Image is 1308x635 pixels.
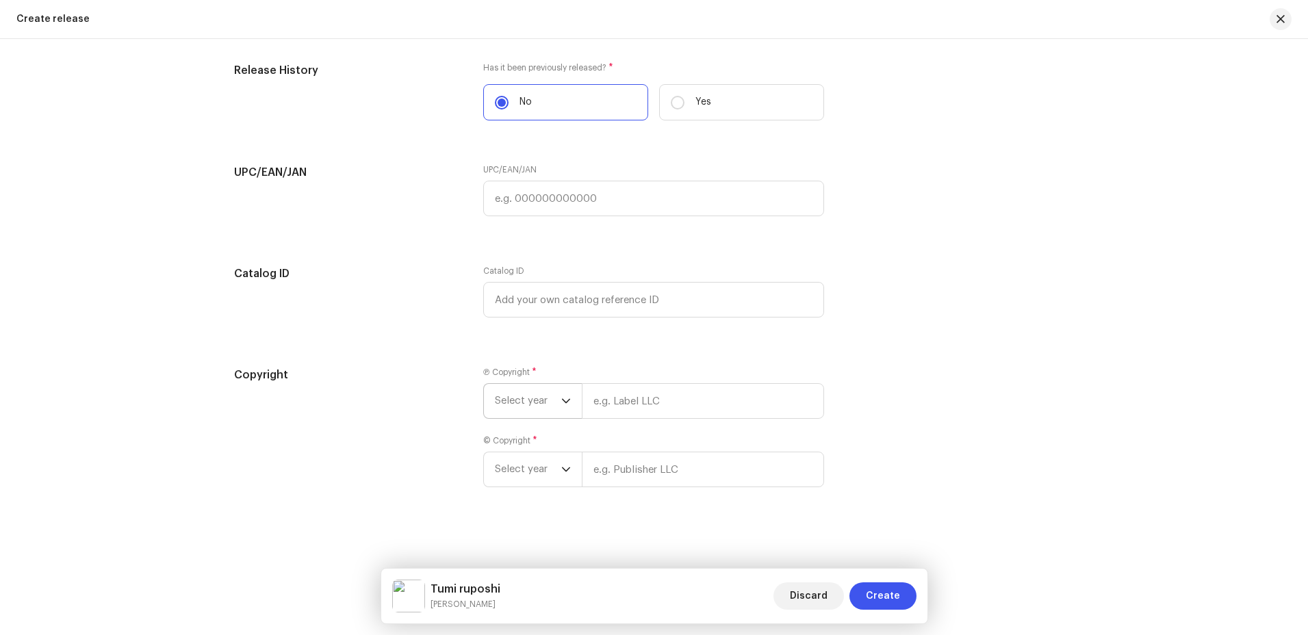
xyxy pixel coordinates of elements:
h5: Release History [234,62,462,79]
label: Ⓟ Copyright [483,367,537,378]
span: Create [866,582,900,610]
p: No [520,95,532,109]
p: Yes [695,95,711,109]
h5: UPC/EAN/JAN [234,164,462,181]
div: dropdown trigger [561,452,571,487]
label: © Copyright [483,435,537,446]
span: Select year [495,452,561,487]
input: Add your own catalog reference ID [483,282,824,317]
small: Tumi ruposhi [431,597,500,611]
input: e.g. Publisher LLC [582,452,824,487]
img: 316203e4-8f62-4974-89d2-2a2b12388680 [392,580,425,612]
label: Has it been previously released? [483,62,824,73]
div: dropdown trigger [561,384,571,418]
button: Discard [773,582,844,610]
h5: Tumi ruposhi [431,581,500,597]
span: Select year [495,384,561,418]
label: UPC/EAN/JAN [483,164,537,175]
input: e.g. Label LLC [582,383,824,419]
button: Create [849,582,916,610]
input: e.g. 000000000000 [483,181,824,216]
h5: Catalog ID [234,265,462,282]
span: Discard [790,582,828,610]
label: Catalog ID [483,265,524,276]
h5: Copyright [234,367,462,383]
